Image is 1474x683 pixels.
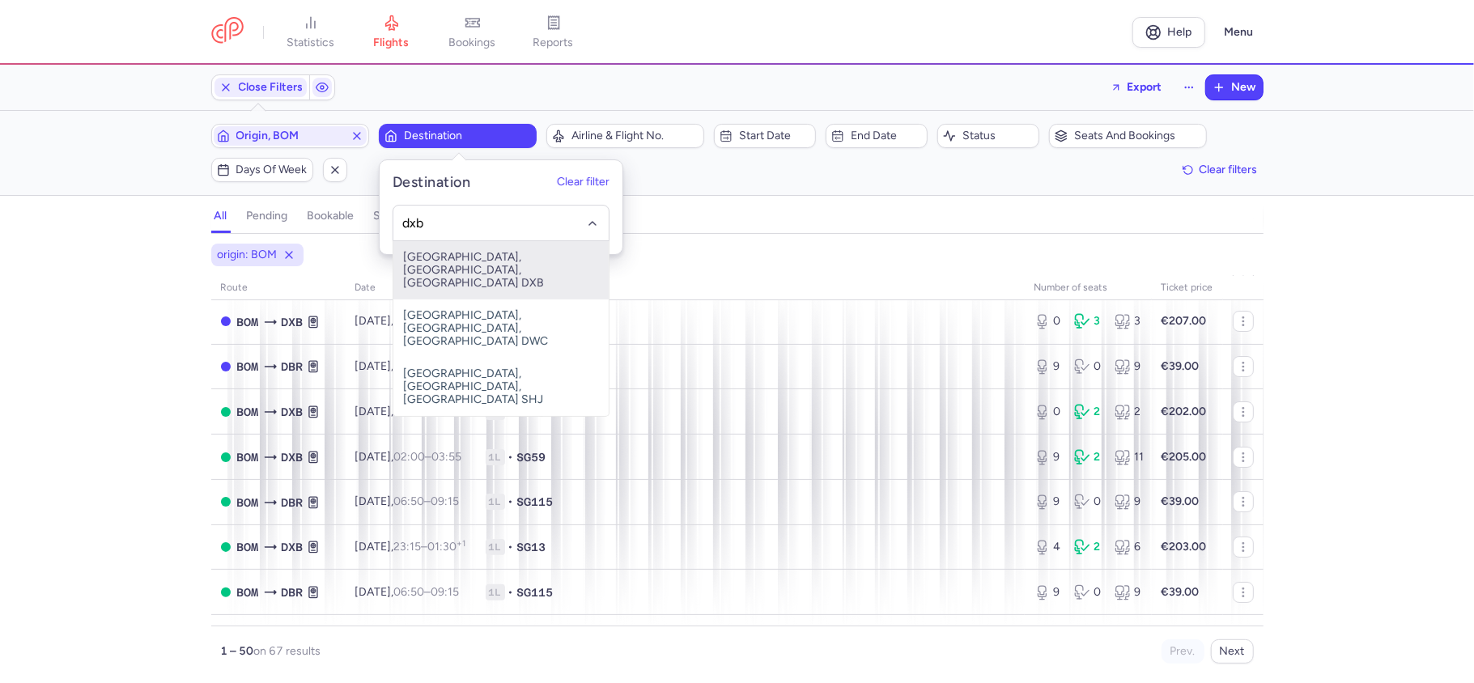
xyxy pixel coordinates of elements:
div: 2 [1074,404,1102,420]
span: • [508,494,514,510]
button: End date [826,124,928,148]
h4: sold out [374,209,416,223]
div: 9 [1034,584,1062,600]
span: 1L [486,494,505,510]
span: – [394,540,466,554]
span: [GEOGRAPHIC_DATA], [GEOGRAPHIC_DATA], [GEOGRAPHIC_DATA] SHJ [393,358,609,416]
time: 02:00 [394,450,426,464]
th: Flight number [476,276,1025,300]
button: Days of week [211,158,313,182]
span: End date [851,129,922,142]
span: • [508,449,514,465]
span: on 67 results [254,644,321,658]
strong: €207.00 [1162,314,1207,328]
span: OPEN [221,542,231,552]
span: Chhatrapati Shivaji International (Sahar International), Mumbai, India [237,538,259,556]
div: 6 [1115,539,1142,555]
strong: €39.00 [1162,585,1200,599]
time: 23:15 [394,405,422,418]
button: Start date [714,124,816,148]
div: 0 [1074,584,1102,600]
strong: €202.00 [1162,405,1207,418]
span: Seats and bookings [1074,129,1201,142]
button: Prev. [1162,639,1204,664]
button: Origin, BOM [211,124,369,148]
span: Darbhanga Airport, Darbhanga, India [282,583,304,601]
time: 03:55 [432,450,462,464]
span: [DATE], [355,585,460,599]
span: [DATE], [355,540,466,554]
span: Days of week [236,163,308,176]
button: Seats and bookings [1049,124,1207,148]
th: Ticket price [1152,276,1223,300]
span: [DATE], [355,405,464,418]
th: number of seats [1025,276,1152,300]
button: Airline & Flight No. [546,124,704,148]
span: Close Filters [239,81,304,94]
h5: Destination [393,173,470,192]
a: statistics [270,15,351,50]
strong: €203.00 [1162,540,1207,554]
span: Chhatrapati Shivaji International (Sahar International), Mumbai, India [237,448,259,466]
span: DXB [282,538,304,556]
span: CLOSED [221,362,231,371]
span: [GEOGRAPHIC_DATA], [GEOGRAPHIC_DATA], [GEOGRAPHIC_DATA] DXB [393,241,609,299]
a: flights [351,15,432,50]
div: 9 [1034,358,1062,375]
span: – [394,494,460,508]
button: Export [1100,74,1173,100]
div: 2 [1074,449,1102,465]
span: [DATE], [355,314,462,328]
h4: all [215,209,227,223]
span: • [508,584,514,600]
span: Chhatrapati Shivaji International (Sahar International), Mumbai, India [237,583,259,601]
button: Clear filters [1177,158,1264,182]
span: reports [533,36,574,50]
a: Help [1132,17,1205,48]
span: Darbhanga Airport, Darbhanga, India [282,358,304,375]
th: route [211,276,346,300]
span: 1L [486,539,505,555]
strong: €39.00 [1162,359,1200,373]
span: 1L [486,584,505,600]
time: 06:50 [394,585,425,599]
span: [GEOGRAPHIC_DATA], [GEOGRAPHIC_DATA], [GEOGRAPHIC_DATA] DWC [393,299,609,358]
div: 9 [1034,449,1062,465]
div: 9 [1115,494,1142,510]
span: 1L [486,449,505,465]
span: [DATE], [355,359,460,373]
th: date [346,276,476,300]
span: New [1232,81,1256,94]
span: Status [962,129,1034,142]
div: 3 [1115,313,1142,329]
span: Origin, BOM [236,129,344,142]
button: Menu [1215,17,1264,48]
time: 01:30 [428,540,466,554]
span: Chhatrapati Shivaji International (Sahar International), Mumbai, India [237,494,259,511]
div: 0 [1034,313,1062,329]
div: 2 [1115,404,1142,420]
span: Chhatrapati Shivaji International (Sahar International), Mumbai, India [237,403,259,421]
h4: pending [247,209,288,223]
span: OPEN [221,497,231,507]
button: Close Filters [212,75,309,100]
span: SG59 [517,449,546,465]
time: 09:15 [431,494,460,508]
time: 06:50 [394,494,425,508]
div: 9 [1034,494,1062,510]
span: – [394,450,462,464]
button: Next [1211,639,1254,664]
span: Darbhanga Airport, Darbhanga, India [282,494,304,511]
a: CitizenPlane red outlined logo [211,17,244,47]
div: 2 [1074,539,1102,555]
time: 23:15 [394,540,422,554]
div: 11 [1115,449,1142,465]
span: Chhatrapati Shivaji International (Sahar International), Mumbai, India [237,358,259,375]
span: CLOSED [221,316,231,326]
time: 01:15 [428,405,464,418]
input: -searchbox [401,214,600,231]
span: Chhatrapati Shivaji International (Sahar International), Mumbai, India [237,313,259,331]
sup: +1 [457,538,466,549]
strong: €39.00 [1162,494,1200,508]
strong: €205.00 [1162,450,1207,464]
